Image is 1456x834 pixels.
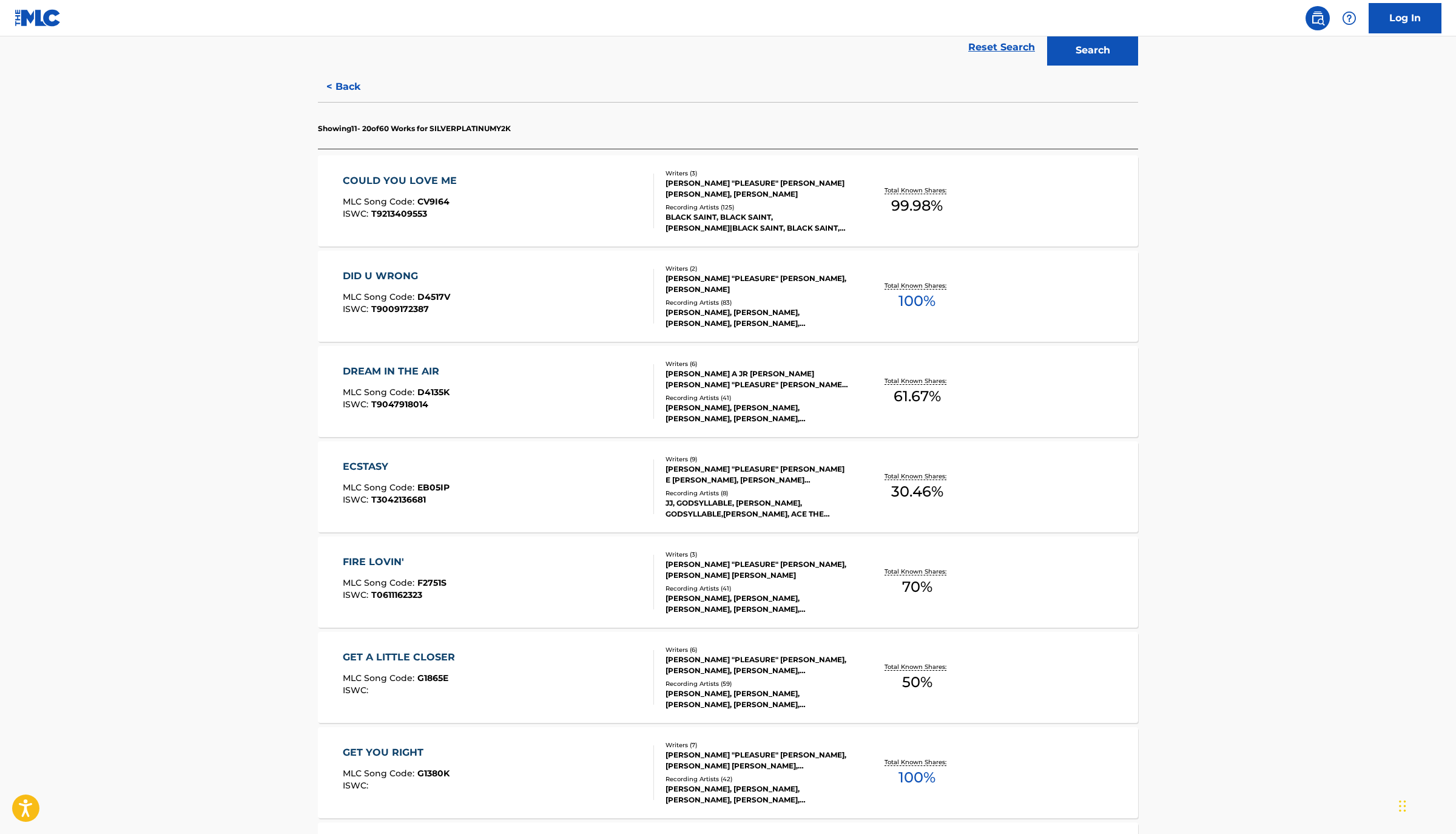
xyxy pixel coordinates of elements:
div: Writers ( 9 ) [666,455,849,464]
span: EB05IP [417,482,450,493]
p: Total Known Shares: [885,186,949,195]
div: Writers ( 2 ) [666,264,849,273]
span: 50 % [902,671,932,693]
span: 99.98 % [891,195,943,217]
div: ECSTASY [343,459,450,474]
span: ISWC : [343,399,371,410]
div: Recording Artists ( 8 ) [666,489,849,498]
div: GET A LITTLE CLOSER [343,650,461,665]
p: Total Known Shares: [885,281,949,290]
p: Showing 11 - 20 of 60 Works for SILVERPLATINUMY2K [318,123,511,134]
div: DID U WRONG [343,269,450,283]
p: Total Known Shares: [885,758,949,767]
div: [PERSON_NAME], [PERSON_NAME], [PERSON_NAME], [PERSON_NAME], [PERSON_NAME] [666,593,849,615]
span: T3042136681 [371,494,426,505]
span: MLC Song Code : [343,482,417,493]
span: ISWC : [343,780,371,791]
div: GET YOU RIGHT [343,745,450,760]
p: Total Known Shares: [885,376,949,385]
span: MLC Song Code : [343,577,417,588]
span: MLC Song Code : [343,387,417,398]
div: Recording Artists ( 41 ) [666,584,849,593]
img: MLC Logo [15,9,61,27]
div: BLACK SAINT, BLACK SAINT, [PERSON_NAME]|BLACK SAINT, BLACK SAINT, DJ [PERSON_NAME] THE REMIX GOD [666,212,849,234]
span: G1865E [417,673,448,683]
span: D4135K [417,387,450,398]
a: Reset Search [962,34,1041,61]
span: G1380K [417,768,450,779]
span: MLC Song Code : [343,196,417,207]
a: FIRE LOVIN'MLC Song Code:F2751SISWC:T0611162323Writers (3)[PERSON_NAME] "PLEASURE" [PERSON_NAME],... [318,537,1138,628]
a: GET YOU RIGHTMLC Song Code:G1380KISWC:Writers (7)[PERSON_NAME] "PLEASURE" [PERSON_NAME], [PERSON_... [318,727,1138,818]
a: Log In [1369,3,1441,33]
span: T9213409553 [371,208,427,219]
img: search [1310,11,1325,25]
div: [PERSON_NAME] "PLEASURE" [PERSON_NAME], [PERSON_NAME] [PERSON_NAME] [666,559,849,581]
div: [PERSON_NAME] "PLEASURE" [PERSON_NAME] [PERSON_NAME], [PERSON_NAME] [666,178,849,200]
img: help [1342,11,1357,25]
a: DID U WRONGMLC Song Code:D4517VISWC:T9009172387Writers (2)[PERSON_NAME] "PLEASURE" [PERSON_NAME],... [318,251,1138,342]
iframe: Chat Widget [1395,776,1456,834]
span: CV9I64 [417,196,450,207]
div: [PERSON_NAME] "PLEASURE" [PERSON_NAME], [PERSON_NAME] [666,273,849,295]
span: ISWC : [343,589,371,600]
div: Recording Artists ( 42 ) [666,775,849,784]
div: [PERSON_NAME] "PLEASURE" [PERSON_NAME], [PERSON_NAME], [PERSON_NAME], [PERSON_NAME], [PERSON_NAME... [666,654,849,676]
span: T9009172387 [371,303,429,314]
span: MLC Song Code : [343,768,417,779]
div: Writers ( 3 ) [666,550,849,559]
span: F2751S [417,577,447,588]
span: ISWC : [343,494,371,505]
div: Drag [1399,788,1406,824]
a: Public Search [1306,6,1330,30]
div: Recording Artists ( 125 ) [666,203,849,212]
div: COULD YOU LOVE ME [343,174,463,188]
div: Writers ( 6 ) [666,645,849,654]
span: ISWC : [343,685,371,696]
div: Recording Artists ( 59 ) [666,679,849,688]
div: Help [1337,6,1361,30]
div: Recording Artists ( 41 ) [666,393,849,402]
span: 100 % [898,290,935,312]
button: < Back [318,72,391,102]
span: T9047918014 [371,399,428,410]
div: [PERSON_NAME] "PLEASURE" [PERSON_NAME] E [PERSON_NAME], [PERSON_NAME] [PERSON_NAME] [PERSON_NAME]... [666,464,849,486]
span: 30.46 % [891,481,943,503]
span: 61.67 % [894,385,941,407]
a: GET A LITTLE CLOSERMLC Song Code:G1865EISWC:Writers (6)[PERSON_NAME] "PLEASURE" [PERSON_NAME], [P... [318,632,1138,723]
div: [PERSON_NAME], [PERSON_NAME], [PERSON_NAME], [PERSON_NAME], [PERSON_NAME] [666,402,849,424]
div: [PERSON_NAME], [PERSON_NAME], [PERSON_NAME], [PERSON_NAME], [PERSON_NAME] [666,307,849,329]
a: COULD YOU LOVE MEMLC Song Code:CV9I64ISWC:T9213409553Writers (3)[PERSON_NAME] "PLEASURE" [PERSON_... [318,155,1138,246]
div: FIRE LOVIN' [343,555,447,569]
div: DREAM IN THE AIR [343,364,450,379]
div: [PERSON_NAME] "PLEASURE" [PERSON_NAME], [PERSON_NAME] [PERSON_NAME], [PERSON_NAME], [PERSON_NAME]... [666,750,849,771]
span: 100 % [898,767,935,788]
a: ECSTASYMLC Song Code:EB05IPISWC:T3042136681Writers (9)[PERSON_NAME] "PLEASURE" [PERSON_NAME] E [P... [318,441,1138,532]
span: T0611162323 [371,589,422,600]
div: Writers ( 7 ) [666,741,849,750]
span: D4517V [417,291,450,302]
span: MLC Song Code : [343,673,417,683]
div: Writers ( 3 ) [666,169,849,178]
div: Writers ( 6 ) [666,359,849,368]
p: Total Known Shares: [885,472,949,481]
button: Search [1047,35,1138,66]
span: ISWC : [343,208,371,219]
div: Recording Artists ( 83 ) [666,298,849,307]
span: 70 % [902,576,932,598]
div: [PERSON_NAME], [PERSON_NAME], [PERSON_NAME], [PERSON_NAME], [PERSON_NAME] [666,784,849,805]
p: Total Known Shares: [885,662,949,671]
div: [PERSON_NAME], [PERSON_NAME], [PERSON_NAME], [PERSON_NAME], [PERSON_NAME] [666,688,849,710]
div: JJ, GODSYLLABLE, [PERSON_NAME], GODSYLLABLE,[PERSON_NAME], ACE THE CHOSEN ONE [666,498,849,520]
div: [PERSON_NAME] A JR [PERSON_NAME] [PERSON_NAME] "PLEASURE" [PERSON_NAME], [PERSON_NAME], [PERSON_N... [666,368,849,390]
span: ISWC : [343,303,371,314]
a: DREAM IN THE AIRMLC Song Code:D4135KISWC:T9047918014Writers (6)[PERSON_NAME] A JR [PERSON_NAME] [... [318,346,1138,437]
span: MLC Song Code : [343,291,417,302]
p: Total Known Shares: [885,567,949,576]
